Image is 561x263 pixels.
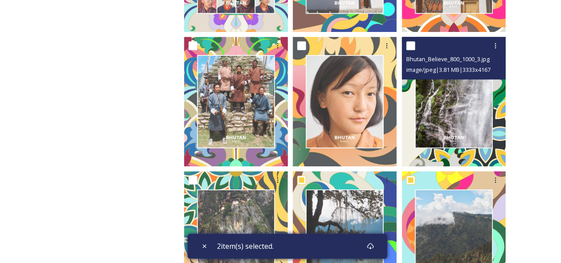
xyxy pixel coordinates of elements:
[406,55,490,63] span: Bhutan_Believe_800_1000_3.jpg
[406,66,490,74] span: image/jpeg | 3.81 MB | 3333 x 4167
[293,37,396,167] img: Bhutan_Believe_800_1000_9.jpg
[402,37,506,167] img: Bhutan_Believe_800_1000_3.jpg
[217,241,274,251] span: 2 item(s) selected.
[184,37,288,167] img: Bhutan_Believe_800_1000_11.jpg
